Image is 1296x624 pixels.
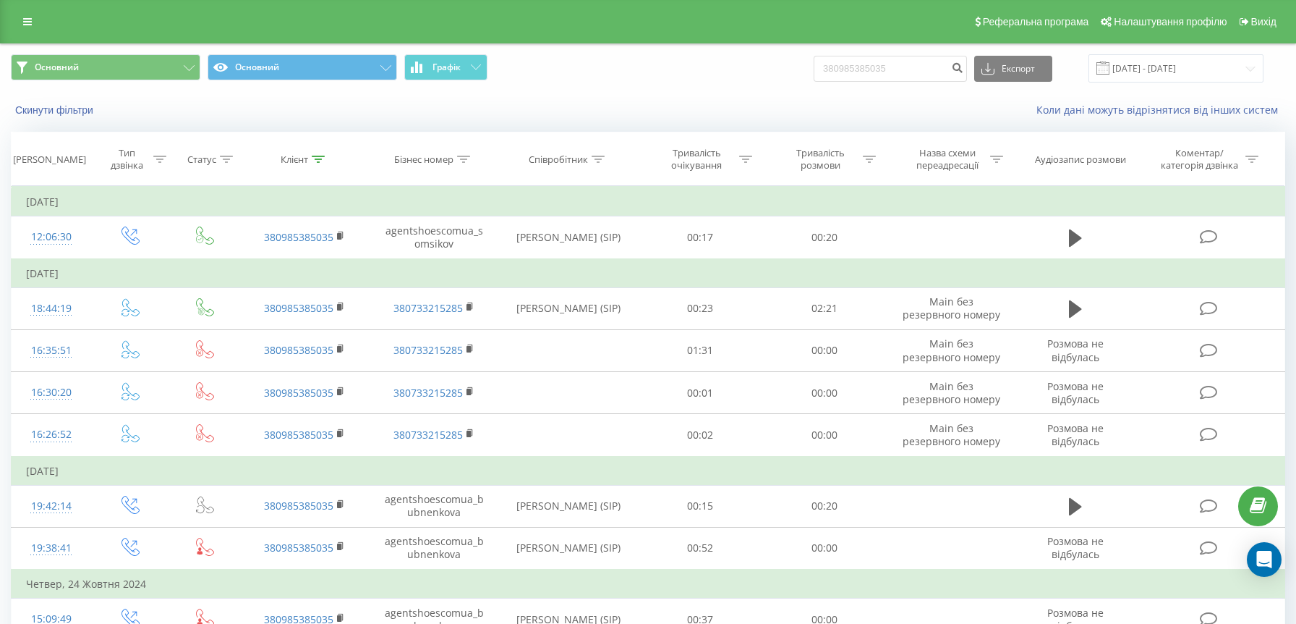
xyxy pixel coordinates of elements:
div: 12:06:30 [26,223,77,251]
td: 00:02 [638,414,762,457]
td: 00:00 [762,527,887,570]
td: agentshoescomua_bubnenkova [370,485,499,527]
td: agentshoescomua_bubnenkova [370,527,499,570]
div: 16:35:51 [26,337,77,365]
td: 00:00 [762,372,887,414]
div: Тривалість розмови [782,147,859,172]
a: 380985385035 [264,541,333,555]
div: 16:26:52 [26,421,77,449]
td: [PERSON_NAME] (SIP) [498,485,638,527]
td: [PERSON_NAME] (SIP) [498,287,638,329]
input: Пошук за номером [814,56,967,82]
span: Налаштування профілю [1114,16,1227,28]
a: 380985385035 [264,301,333,315]
span: Основний [35,62,79,73]
div: Клієнт [281,153,308,166]
a: 380733215285 [393,343,463,357]
div: [PERSON_NAME] [13,153,86,166]
span: Вихід [1251,16,1276,28]
td: [DATE] [12,259,1285,288]
td: [DATE] [12,187,1285,216]
span: Розмова не відбулась [1047,337,1104,363]
td: 00:01 [638,372,762,414]
td: 00:00 [762,329,887,371]
td: [DATE] [12,457,1285,486]
a: Коли дані можуть відрізнятися вiд інших систем [1036,103,1285,117]
a: 380985385035 [264,499,333,513]
div: Коментар/категорія дзвінка [1157,147,1242,172]
span: Реферальна програма [983,16,1089,28]
td: 00:15 [638,485,762,527]
div: Тип дзвінка [103,147,150,172]
a: 380733215285 [393,301,463,315]
button: Основний [208,54,397,80]
td: Четвер, 24 Жовтня 2024 [12,570,1285,599]
a: 380985385035 [264,386,333,400]
button: Скинути фільтри [11,104,101,117]
div: 19:42:14 [26,492,77,520]
span: Графік [432,62,461,72]
td: agentshoescomua_somsikov [370,216,499,259]
td: 00:52 [638,527,762,570]
button: Основний [11,54,200,80]
td: Main без резервного номеру [887,372,1016,414]
span: Розмова не відбулась [1047,379,1104,406]
span: Розмова не відбулась [1047,421,1104,448]
div: Аудіозапис розмови [1035,153,1126,166]
td: 00:20 [762,216,887,259]
td: Main без резервного номеру [887,329,1016,371]
div: Статус [187,153,216,166]
td: [PERSON_NAME] (SIP) [498,527,638,570]
td: 00:23 [638,287,762,329]
div: Співробітник [529,153,588,166]
div: Назва схеми переадресації [909,147,986,172]
a: 380985385035 [264,428,333,442]
span: Розмова не відбулась [1047,534,1104,561]
td: 02:21 [762,287,887,329]
div: Тривалість очікування [658,147,736,172]
div: Open Intercom Messenger [1247,542,1282,577]
div: 18:44:19 [26,295,77,323]
td: 01:31 [638,329,762,371]
div: 16:30:20 [26,379,77,407]
a: 380985385035 [264,343,333,357]
a: 380733215285 [393,386,463,400]
td: Main без резервного номеру [887,287,1016,329]
td: 00:00 [762,414,887,457]
div: Бізнес номер [394,153,453,166]
td: 00:17 [638,216,762,259]
button: Графік [404,54,487,80]
a: 380985385035 [264,230,333,244]
td: Main без резервного номеру [887,414,1016,457]
td: [PERSON_NAME] (SIP) [498,216,638,259]
button: Експорт [974,56,1052,82]
td: 00:20 [762,485,887,527]
div: 19:38:41 [26,534,77,562]
a: 380733215285 [393,428,463,442]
